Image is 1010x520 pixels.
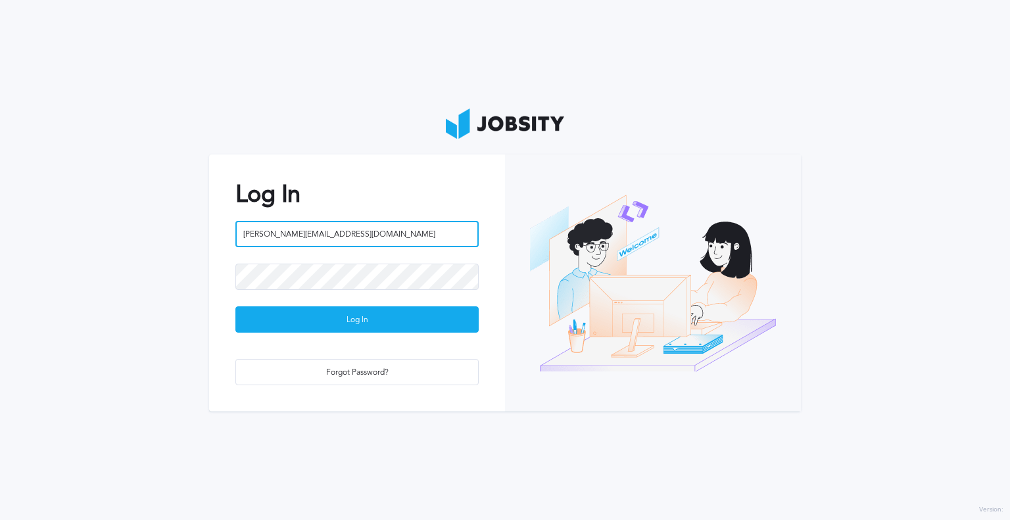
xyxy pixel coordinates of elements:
[979,506,1003,514] label: Version:
[235,181,479,208] h2: Log In
[236,307,478,333] div: Log In
[235,221,479,247] input: Email
[236,360,478,386] div: Forgot Password?
[235,359,479,385] button: Forgot Password?
[235,306,479,333] button: Log In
